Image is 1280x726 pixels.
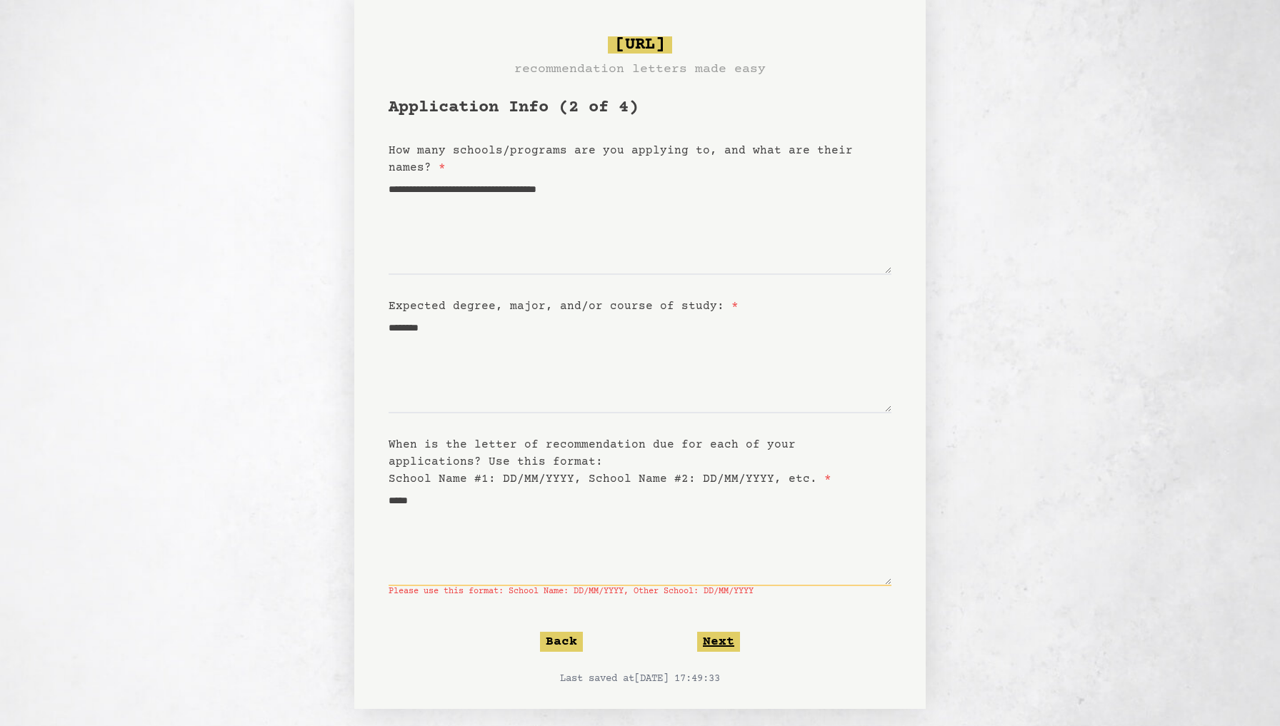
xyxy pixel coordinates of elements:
h3: recommendation letters made easy [514,59,766,79]
span: Please use this format: School Name: DD/MM/YYYY, Other School: DD/MM/YYYY [389,586,891,598]
label: When is the letter of recommendation due for each of your applications? Use this format: School N... [389,438,831,485]
button: Next [697,632,740,652]
h1: Application Info (2 of 4) [389,96,891,119]
p: Last saved at [DATE] 17:49:33 [389,672,891,686]
label: Expected degree, major, and/or course of study: [389,300,739,313]
span: [URL] [608,36,672,54]
label: How many schools/programs are you applying to, and what are their names? [389,144,853,174]
button: Back [540,632,583,652]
